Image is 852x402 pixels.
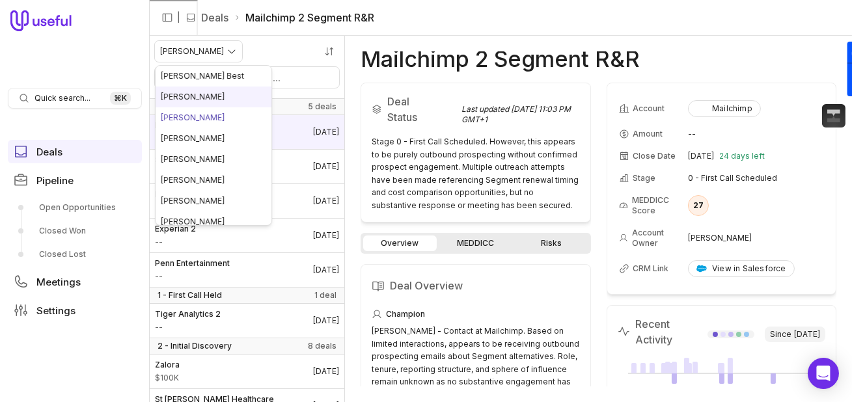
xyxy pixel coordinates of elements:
span: [PERSON_NAME] [161,217,225,226]
span: [PERSON_NAME] [161,133,225,143]
span: [PERSON_NAME] [161,92,225,101]
span: [PERSON_NAME] [161,154,225,164]
span: [PERSON_NAME] Best [161,71,244,81]
span: [PERSON_NAME] [161,196,225,206]
span: [PERSON_NAME] [161,175,225,185]
span: [PERSON_NAME] [161,113,225,122]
